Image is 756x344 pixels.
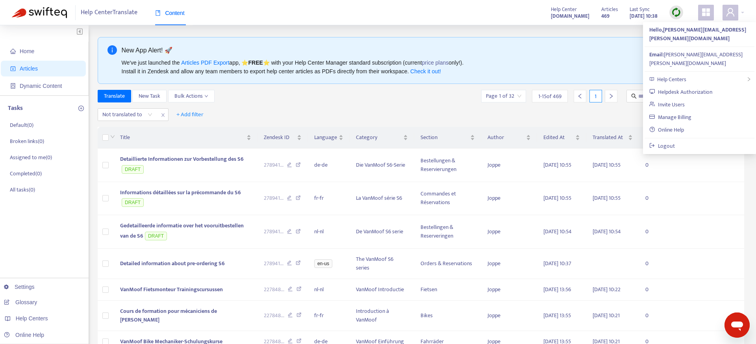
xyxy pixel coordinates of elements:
td: nl-nl [308,279,350,301]
span: Informations détaillées sur la précommande du S6 [120,188,241,197]
span: [DATE] 13:55 [543,311,571,320]
th: Section [414,127,481,149]
span: user [726,7,735,17]
b: FREE [248,60,263,66]
td: Introduction à VanMoof [350,301,414,331]
span: 278941 ... [264,161,283,169]
td: Commandes et Réservations [414,182,481,216]
a: Check it out! [410,68,441,74]
strong: [DOMAIN_NAME] [551,12,589,20]
span: [DATE] 10:37 [543,259,571,268]
td: Orders & Reservations [414,249,481,279]
span: Help Centers [16,315,48,322]
td: 0 [639,182,671,216]
span: Cours de formation pour mécaniciens de [PERSON_NAME] [120,307,217,324]
span: Help Center Translate [81,5,137,20]
th: Author [481,127,537,149]
span: DRAFT [122,165,144,174]
span: left [577,93,583,99]
p: Broken links ( 0 ) [10,137,44,145]
div: We've just launched the app, ⭐ ⭐️ with your Help Center Manager standard subscription (current on... [122,58,727,76]
span: Articles [601,5,618,14]
span: right [608,93,614,99]
strong: Hello, [PERSON_NAME][EMAIL_ADDRESS][PERSON_NAME][DOMAIN_NAME] [649,25,746,43]
span: [DATE] 10:55 [543,193,571,203]
a: [DOMAIN_NAME] [551,11,589,20]
span: [DATE] 13:56 [543,285,571,294]
span: + Add filter [176,110,204,119]
span: Help Center [551,5,577,14]
span: Title [120,133,245,142]
td: de-de [308,149,350,182]
span: Help Centers [657,75,686,84]
span: Home [20,48,34,54]
td: Joppe [481,279,537,301]
span: Content [155,10,185,16]
span: [DATE] 10:55 [593,193,621,203]
a: Helpdesk Authorization [649,87,712,97]
span: Bulk Actions [174,92,208,100]
span: container [10,83,16,89]
span: [DATE] 10:54 [543,227,572,236]
td: Joppe [481,249,537,279]
span: close [158,110,168,120]
th: Category [350,127,414,149]
span: Last Sync [630,5,650,14]
span: [DATE] 10:54 [593,227,621,236]
td: 0 [639,149,671,182]
p: Assigned to me ( 0 ) [10,153,52,162]
td: 0 [639,215,671,249]
div: New App Alert! 🚀 [122,45,727,55]
img: sync.dc5367851b00ba804db3.png [671,7,681,17]
td: Bikes [414,301,481,331]
th: Zendesk ID [258,127,308,149]
span: home [10,48,16,54]
a: Glossary [4,299,37,305]
span: account-book [10,66,16,71]
td: 0 [639,279,671,301]
th: Edited At [537,127,586,149]
span: Author [487,133,524,142]
span: Translated At [593,133,626,142]
td: Joppe [481,301,537,331]
a: Online Help [649,125,684,134]
span: Gedetailleerde informatie over het vooruitbestellen van de S6 [120,221,244,240]
span: 278941 ... [264,227,283,236]
div: 1 [589,90,602,102]
span: 227848 ... [264,311,284,320]
span: [DATE] 10:55 [543,160,571,169]
td: fr-fr [308,301,350,331]
span: Category [356,133,402,142]
span: down [110,134,115,139]
iframe: Button to launch messaging window [724,312,750,338]
td: Die VanMoof S6-Serie [350,149,414,182]
span: Dynamic Content [20,83,62,89]
td: fr-fr [308,182,350,216]
a: Articles PDF Export [181,60,229,66]
p: Completed ( 0 ) [10,169,42,178]
img: Swifteq [12,7,67,18]
td: Bestellungen & Reservierungen [414,149,481,182]
span: book [155,10,161,16]
span: Edited At [543,133,574,142]
th: Tasks [639,127,671,149]
td: The VanMoof S6 series [350,249,414,279]
strong: 469 [601,12,610,20]
span: 278941 ... [264,194,283,203]
strong: [DATE] 10:38 [630,12,658,20]
strong: Email: [649,50,664,59]
span: DRAFT [145,232,167,240]
td: nl-nl [308,215,350,249]
td: 0 [639,249,671,279]
span: 227848 ... [264,285,284,294]
span: DRAFT [122,198,144,207]
th: Language [308,127,350,149]
p: All tasks ( 0 ) [10,186,35,194]
span: [DATE] 10:21 [593,311,620,320]
td: La VanMoof série S6 [350,182,414,216]
span: [DATE] 10:55 [593,160,621,169]
span: down [204,94,208,98]
th: Title [114,127,258,149]
span: New Task [139,92,160,100]
span: 278941 ... [264,259,283,268]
